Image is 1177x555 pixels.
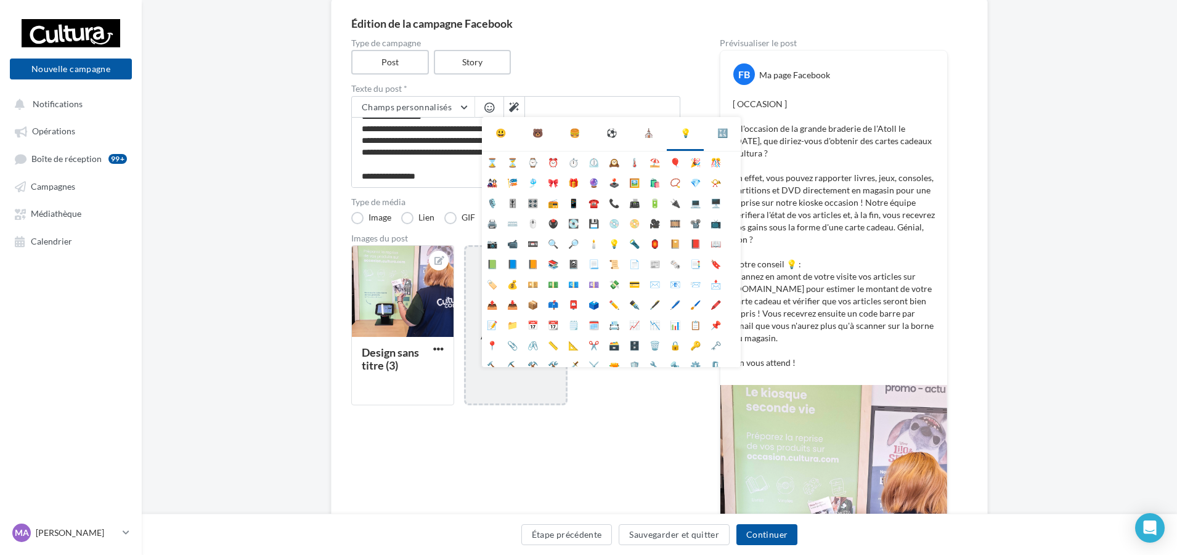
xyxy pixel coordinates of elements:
li: ⚔️ [584,355,604,375]
div: 🐻 [532,127,543,139]
li: 📦 [523,294,543,314]
li: 📽️ [685,213,706,233]
li: 🕰️ [604,152,624,172]
li: 📜 [604,253,624,273]
li: ⚙️ [685,355,706,375]
button: Étape précédente [521,524,613,545]
li: 🖱️ [523,213,543,233]
button: Notifications [7,92,129,115]
label: Type de campagne [351,39,680,47]
li: ⛏️ [502,355,523,375]
li: 📇 [604,314,624,334]
label: GIF [444,212,475,224]
a: Campagnes [7,175,134,197]
li: 📊 [665,314,685,334]
li: 🗓️ [584,314,604,334]
li: 📄 [624,253,645,273]
button: Continuer [736,524,797,545]
li: 📗 [482,253,502,273]
div: 🔣 [717,127,728,139]
li: 📏 [543,334,563,355]
li: ⏱️ [563,152,584,172]
li: 💸 [604,273,624,294]
li: 📰 [645,253,665,273]
span: Boîte de réception [31,153,102,164]
li: 🏮 [645,233,665,253]
li: 🕹️ [604,172,624,192]
p: [PERSON_NAME] [36,527,118,539]
li: 🗳️ [584,294,604,314]
li: 🖼️ [624,172,645,192]
li: 🎙️ [482,192,502,213]
li: 🔋 [645,192,665,213]
li: 💎 [685,172,706,192]
li: 🔖 [706,253,726,273]
li: 🔦 [624,233,645,253]
li: ⌨️ [502,213,523,233]
li: 🎈 [665,152,685,172]
p: [ OCCASION ] A l'occasion de la grande braderie de l'Atoll le [DATE], que diriez-vous d'obtenir d... [733,98,935,369]
li: 📅 [523,314,543,334]
li: 💻 [685,192,706,213]
span: MA [15,527,29,539]
div: ⚽ [606,127,617,139]
li: 📐 [563,334,584,355]
li: 🎁 [563,172,584,192]
div: Design sans titre (3) [362,346,419,372]
div: Open Intercom Messenger [1135,513,1165,543]
li: 📈 [624,314,645,334]
li: 📖 [706,233,726,253]
li: 💽 [563,213,584,233]
li: 📑 [685,253,706,273]
label: Lien [401,212,434,224]
li: 📙 [523,253,543,273]
li: 🎉 [685,152,706,172]
li: ⌛ [482,152,502,172]
li: 📍 [482,334,502,355]
li: 📘 [502,253,523,273]
label: Post [351,50,429,75]
li: 🏷️ [482,273,502,294]
span: Calendrier [31,236,72,246]
li: ⌚ [523,152,543,172]
li: 🌡️ [624,152,645,172]
li: 📀 [624,213,645,233]
li: ✉️ [645,273,665,294]
li: 🛍️ [645,172,665,192]
div: ⛪ [643,127,654,139]
li: 📨 [685,273,706,294]
label: Story [434,50,511,75]
span: Campagnes [31,181,75,192]
li: 📫 [543,294,563,314]
li: 🔮 [584,172,604,192]
div: 99+ [108,154,127,164]
div: FB [733,63,755,85]
li: 📼 [523,233,543,253]
li: 📕 [685,233,706,253]
li: 🖨️ [482,213,502,233]
li: 💳 [624,273,645,294]
li: 🎚️ [502,192,523,213]
li: 🔑 [685,334,706,355]
li: 📝 [482,314,502,334]
li: 📁 [502,314,523,334]
li: 📃 [584,253,604,273]
li: 🔒 [665,334,685,355]
li: 📻 [543,192,563,213]
button: Sauvegarder et quitter [619,524,730,545]
a: Calendrier [7,230,134,252]
li: 🖲️ [543,213,563,233]
span: Opérations [32,126,75,137]
li: ☎️ [584,192,604,213]
li: 🖌️ [685,294,706,314]
li: 🎎 [482,172,502,192]
li: 📮 [563,294,584,314]
div: 💡 [680,127,691,139]
div: Images du post [351,234,680,243]
li: 💡 [604,233,624,253]
span: Champs personnalisés [362,102,452,112]
li: 🖥️ [706,192,726,213]
li: 💾 [584,213,604,233]
div: 😃 [495,127,506,139]
li: 🛡️ [624,355,645,375]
